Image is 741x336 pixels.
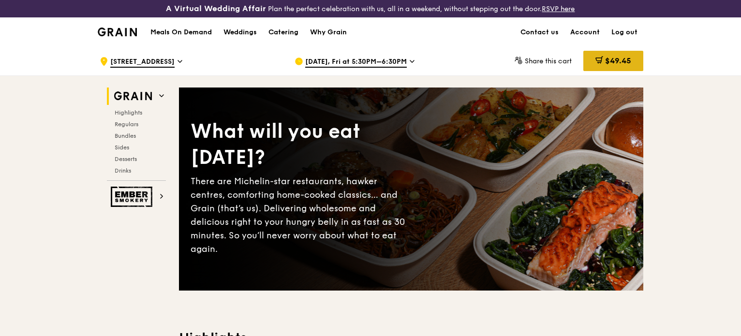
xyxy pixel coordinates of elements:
[150,28,212,37] h1: Meals On Demand
[223,18,257,47] div: Weddings
[564,18,606,47] a: Account
[310,18,347,47] div: Why Grain
[268,18,298,47] div: Catering
[115,144,129,151] span: Sides
[110,57,175,68] span: [STREET_ADDRESS]
[605,56,631,65] span: $49.45
[98,28,137,36] img: Grain
[191,175,411,256] div: There are Michelin-star restaurants, hawker centres, comforting home-cooked classics… and Grain (...
[98,17,137,46] a: GrainGrain
[218,18,263,47] a: Weddings
[111,187,155,207] img: Ember Smokery web logo
[515,18,564,47] a: Contact us
[525,57,572,65] span: Share this cart
[123,4,617,14] div: Plan the perfect celebration with us, all in a weekend, without stepping out the door.
[542,5,575,13] a: RSVP here
[191,118,411,171] div: What will you eat [DATE]?
[115,121,138,128] span: Regulars
[263,18,304,47] a: Catering
[606,18,643,47] a: Log out
[115,156,137,162] span: Desserts
[304,18,353,47] a: Why Grain
[115,109,142,116] span: Highlights
[305,57,407,68] span: [DATE], Fri at 5:30PM–6:30PM
[111,88,155,105] img: Grain web logo
[115,167,131,174] span: Drinks
[115,132,136,139] span: Bundles
[166,4,266,14] h3: A Virtual Wedding Affair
